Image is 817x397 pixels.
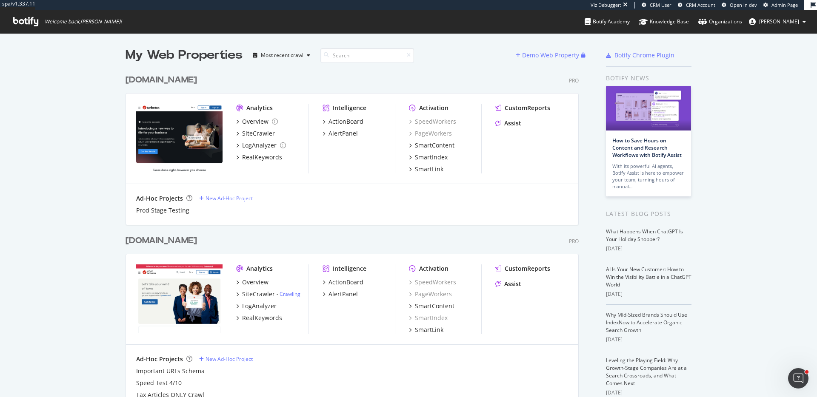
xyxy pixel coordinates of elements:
div: Botify Academy [585,17,630,26]
div: Viz Debugger: [591,2,621,9]
a: Knowledge Base [639,10,689,33]
a: What Happens When ChatGPT Is Your Holiday Shopper? [606,228,683,243]
a: Organizations [698,10,742,33]
a: Botify Academy [585,10,630,33]
a: SmartIndex [409,314,448,322]
a: [DOMAIN_NAME] [126,74,200,86]
div: [DATE] [606,336,691,343]
div: SmartLink [415,165,443,173]
a: RealKeywords [236,153,282,162]
a: New Ad-Hoc Project [199,195,253,202]
div: [DATE] [606,245,691,252]
a: CRM User [642,2,671,9]
a: Demo Web Property [516,51,581,59]
div: SmartContent [415,141,454,150]
a: New Ad-Hoc Project [199,355,253,363]
div: SpeedWorkers [409,278,456,286]
div: Botify news [606,74,691,83]
div: New Ad-Hoc Project [206,195,253,202]
span: Admin Page [771,2,798,8]
img: turbotax.intuit.com [136,264,223,333]
a: ActionBoard [323,278,363,286]
div: New Ad-Hoc Project [206,355,253,363]
div: CustomReports [505,264,550,273]
div: Ad-Hoc Projects [136,194,183,203]
span: CRM Account [686,2,715,8]
div: Overview [242,117,269,126]
a: PageWorkers [409,129,452,138]
div: [DATE] [606,389,691,397]
a: AlertPanel [323,290,358,298]
a: CustomReports [495,264,550,273]
div: My Web Properties [126,47,243,64]
a: Important URLs Schema [136,367,205,375]
div: ActionBoard [329,278,363,286]
a: SmartIndex [409,153,448,162]
div: Prod Stage Testing [136,206,189,215]
a: LogAnalyzer [236,141,286,150]
a: Overview [236,117,278,126]
div: SiteCrawler [242,290,275,298]
button: [PERSON_NAME] [742,15,813,28]
div: [DATE] [606,290,691,298]
a: [DOMAIN_NAME] [126,235,200,247]
a: AlertPanel [323,129,358,138]
iframe: Intercom live chat [788,368,808,388]
a: SmartContent [409,302,454,310]
div: Analytics [246,264,273,273]
button: Demo Web Property [516,48,581,62]
a: How to Save Hours on Content and Research Workflows with Botify Assist [612,137,682,159]
img: How to Save Hours on Content and Research Workflows with Botify Assist [606,86,691,130]
div: With its powerful AI agents, Botify Assist is here to empower your team, turning hours of manual… [612,163,685,190]
a: SiteCrawler [236,129,275,138]
span: Welcome back, [PERSON_NAME] ! [45,18,122,25]
div: Organizations [698,17,742,26]
div: PageWorkers [409,290,452,298]
div: Latest Blog Posts [606,209,691,218]
div: Demo Web Property [522,51,579,60]
img: turbotax.intuit.ca [136,104,223,173]
a: Assist [495,119,521,128]
a: Why Mid-Sized Brands Should Use IndexNow to Accelerate Organic Search Growth [606,311,687,334]
a: SmartContent [409,141,454,150]
div: Intelligence [333,104,366,112]
div: AlertPanel [329,290,358,298]
div: AlertPanel [329,129,358,138]
div: LogAnalyzer [242,141,277,150]
a: AI Is Your New Customer: How to Win the Visibility Battle in a ChatGPT World [606,266,691,288]
a: SpeedWorkers [409,117,456,126]
a: Botify Chrome Plugin [606,51,674,60]
div: Assist [504,280,521,288]
div: Botify Chrome Plugin [614,51,674,60]
button: Most recent crawl [249,48,314,62]
span: eric [759,18,799,25]
span: Open in dev [730,2,757,8]
a: Assist [495,280,521,288]
div: ActionBoard [329,117,363,126]
div: CustomReports [505,104,550,112]
a: SmartLink [409,165,443,173]
div: Speed Test 4/10 [136,379,182,387]
div: SiteCrawler [242,129,275,138]
a: CustomReports [495,104,550,112]
div: SmartIndex [415,153,448,162]
div: Overview [242,278,269,286]
div: Analytics [246,104,273,112]
a: LogAnalyzer [236,302,277,310]
div: - [277,290,300,298]
span: CRM User [650,2,671,8]
div: Pro [569,238,579,245]
div: Assist [504,119,521,128]
div: Activation [419,104,448,112]
div: Ad-Hoc Projects [136,355,183,363]
a: RealKeywords [236,314,282,322]
div: Most recent crawl [261,53,303,58]
div: Pro [569,77,579,84]
a: Open in dev [722,2,757,9]
div: SmartLink [415,326,443,334]
div: LogAnalyzer [242,302,277,310]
